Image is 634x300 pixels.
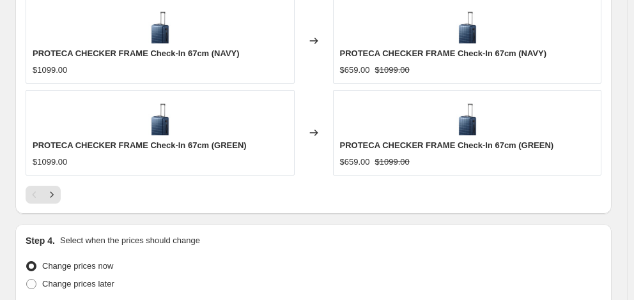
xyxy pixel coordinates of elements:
[33,64,67,77] div: $1099.00
[340,156,370,169] div: $659.00
[33,156,67,169] div: $1099.00
[43,186,61,204] button: Next
[26,186,61,204] nav: Pagination
[141,5,179,43] img: 00043_03_80x.jpg
[340,140,554,150] span: PROTECA CHECKER FRAME Check-In 67cm (GREEN)
[448,5,486,43] img: 00043_03_80x.jpg
[340,49,547,58] span: PROTECA CHECKER FRAME Check-In 67cm (NAVY)
[33,49,240,58] span: PROTECA CHECKER FRAME Check-In 67cm (NAVY)
[375,156,410,169] strike: $1099.00
[33,140,247,150] span: PROTECA CHECKER FRAME Check-In 67cm (GREEN)
[375,64,410,77] strike: $1099.00
[340,64,370,77] div: $659.00
[42,261,113,271] span: Change prices now
[141,97,179,135] img: 00043_03_80x.jpg
[448,97,486,135] img: 00043_03_80x.jpg
[42,279,114,289] span: Change prices later
[60,234,200,247] p: Select when the prices should change
[26,234,55,247] h2: Step 4.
